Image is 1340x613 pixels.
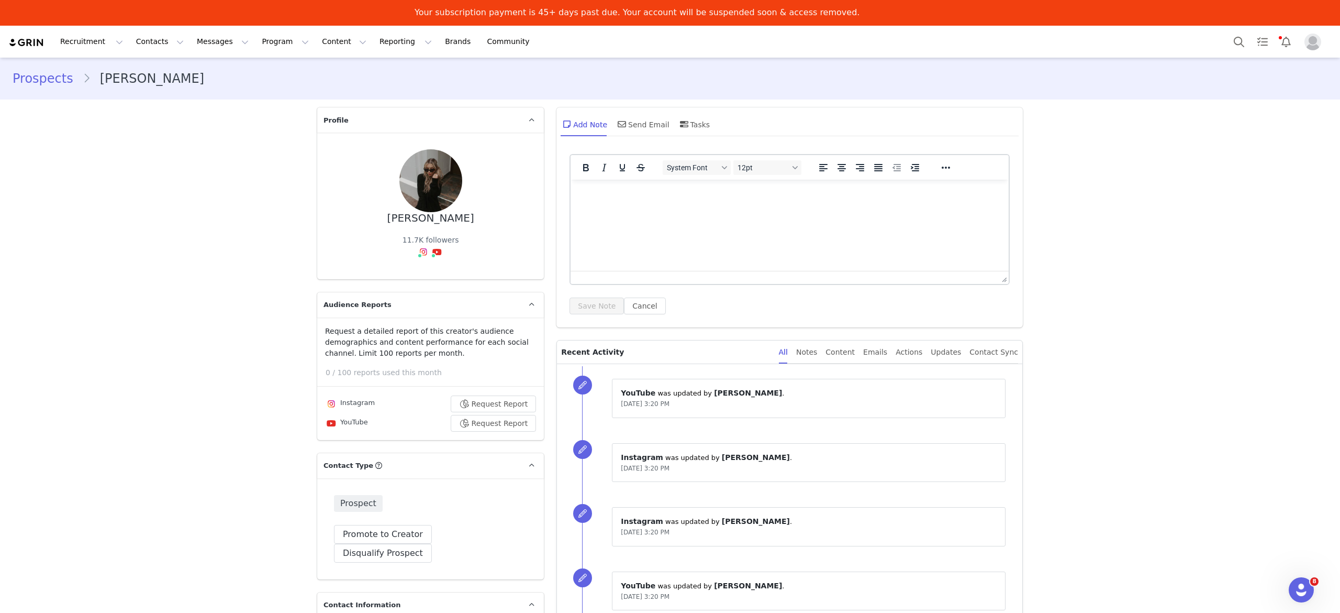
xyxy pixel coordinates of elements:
p: ⁨ ⁩ was updated by ⁨ ⁩. [621,452,997,463]
a: Prospects [13,69,83,88]
button: Cancel [624,298,665,314]
span: 12pt [738,163,789,172]
p: Recent Activity [561,341,770,364]
div: Press the Up and Down arrow keys to resize the editor. [998,271,1009,284]
span: [PERSON_NAME] [722,453,790,462]
a: Pay Invoices [415,24,473,36]
button: Justify [869,160,887,175]
button: Notifications [1275,30,1298,53]
div: Your subscription payment is 45+ days past due. Your account will be suspended soon & access remo... [415,7,859,18]
button: Program [255,30,315,53]
span: [DATE] 3:20 PM [621,400,669,408]
div: Actions [896,341,922,364]
p: 0 / 100 reports used this month [326,367,544,378]
div: Content [825,341,855,364]
button: Align left [814,160,832,175]
span: YouTube [621,582,655,590]
span: Instagram [621,517,663,526]
div: Tasks [678,112,710,137]
span: [DATE] 3:20 PM [621,593,669,600]
iframe: Intercom live chat [1289,577,1314,603]
div: YouTube [325,417,368,430]
span: YouTube [621,389,655,397]
button: Fonts [663,160,731,175]
button: Strikethrough [632,160,650,175]
button: Disqualify Prospect [334,544,432,563]
div: Emails [863,341,887,364]
p: ⁨ ⁩ was updated by ⁨ ⁩. [621,516,997,527]
div: Contact Sync [969,341,1018,364]
img: instagram.svg [327,400,336,408]
img: placeholder-profile.jpg [1304,34,1321,50]
span: System Font [667,163,718,172]
button: Font sizes [733,160,801,175]
span: Instagram [621,453,663,462]
a: Brands [439,30,480,53]
button: Align center [833,160,851,175]
button: Underline [613,160,631,175]
img: 947f0331-9d35-4d4d-a00f-c507ac9f0301--s.jpg [399,149,462,212]
span: Prospect [334,495,383,512]
button: Content [316,30,373,53]
button: Bold [577,160,595,175]
span: [DATE] 3:20 PM [621,465,669,472]
div: Notes [796,341,817,364]
img: grin logo [8,38,45,48]
p: ⁨ ⁩ was updated by ⁨ ⁩. [621,581,997,592]
div: Instagram [325,398,375,410]
button: Request Report [451,415,537,432]
div: Add Note [561,112,607,137]
span: Profile [323,115,349,126]
button: Decrease indent [888,160,906,175]
span: [PERSON_NAME] [714,582,782,590]
span: Contact Information [323,600,400,610]
a: Community [481,30,541,53]
div: Updates [931,341,961,364]
span: [PERSON_NAME] [722,517,790,526]
button: Increase indent [906,160,924,175]
div: All [779,341,788,364]
button: Align right [851,160,869,175]
button: Promote to Creator [334,525,432,544]
button: Profile [1298,34,1332,50]
button: Contacts [130,30,190,53]
span: Contact Type [323,461,373,471]
button: Request Report [451,396,537,412]
span: 8 [1310,577,1319,586]
a: Tasks [1251,30,1274,53]
span: [DATE] 3:20 PM [621,529,669,536]
span: [PERSON_NAME] [714,389,782,397]
button: Search [1227,30,1250,53]
div: 11.7K followers [403,235,459,246]
button: Reveal or hide additional toolbar items [937,160,955,175]
button: Messages [191,30,255,53]
button: Recruitment [54,30,129,53]
span: Audience Reports [323,300,392,310]
div: [PERSON_NAME] [387,212,474,224]
p: Request a detailed report of this creator's audience demographics and content performance for eac... [325,326,536,359]
iframe: Rich Text Area [571,180,1009,271]
p: ⁨ ⁩ was updated by ⁨ ⁩. [621,388,997,399]
div: Send Email [616,112,669,137]
button: Save Note [569,298,624,314]
img: instagram.svg [419,248,428,256]
button: Reporting [373,30,438,53]
button: Italic [595,160,613,175]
